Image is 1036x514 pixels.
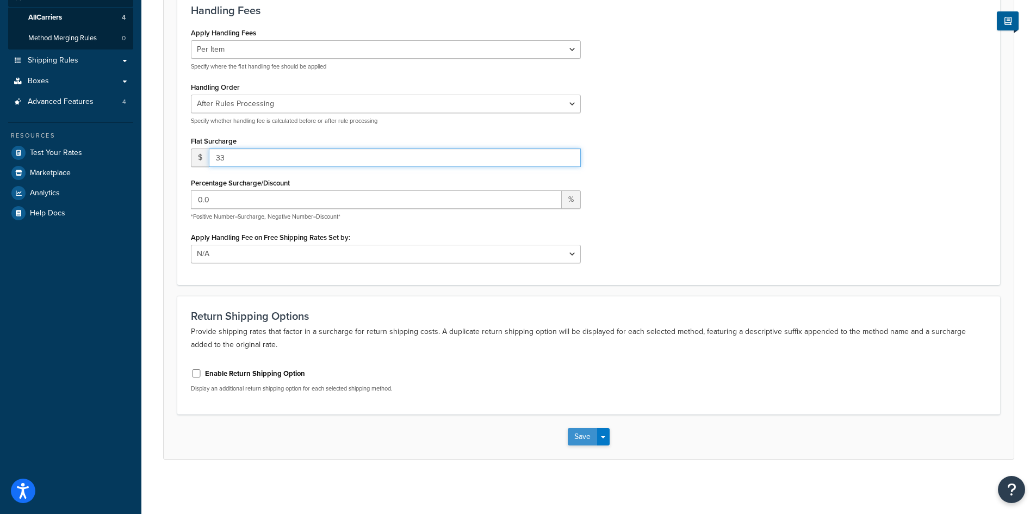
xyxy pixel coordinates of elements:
[28,34,97,43] span: Method Merging Rules
[122,34,126,43] span: 0
[191,325,987,351] p: Provide shipping rates that factor in a surcharge for return shipping costs. A duplicate return s...
[191,385,581,393] p: Display an additional return shipping option for each selected shipping method.
[8,143,133,163] a: Test Your Rates
[28,97,94,107] span: Advanced Features
[8,28,133,48] li: Method Merging Rules
[997,11,1019,30] button: Show Help Docs
[122,97,126,107] span: 4
[28,13,62,22] span: All Carriers
[8,131,133,140] div: Resources
[191,117,581,125] p: Specify whether handling fee is calculated before or after rule processing
[191,179,290,187] label: Percentage Surcharge/Discount
[8,163,133,183] a: Marketplace
[191,29,256,37] label: Apply Handling Fees
[562,190,581,209] span: %
[8,28,133,48] a: Method Merging Rules0
[191,4,987,16] h3: Handling Fees
[28,56,78,65] span: Shipping Rules
[998,476,1025,503] button: Open Resource Center
[8,203,133,223] a: Help Docs
[191,83,240,91] label: Handling Order
[191,310,987,322] h3: Return Shipping Options
[30,148,82,158] span: Test Your Rates
[8,51,133,71] a: Shipping Rules
[8,8,133,28] a: AllCarriers4
[191,63,581,71] p: Specify where the flat handling fee should be applied
[8,92,133,112] li: Advanced Features
[191,233,350,241] label: Apply Handling Fee on Free Shipping Rates Set by:
[191,148,209,167] span: $
[191,213,581,221] p: *Positive Number=Surcharge, Negative Number=Discount*
[28,77,49,86] span: Boxes
[8,71,133,91] a: Boxes
[8,183,133,203] a: Analytics
[30,209,65,218] span: Help Docs
[30,189,60,198] span: Analytics
[8,92,133,112] a: Advanced Features4
[122,13,126,22] span: 4
[205,369,305,379] label: Enable Return Shipping Option
[191,137,237,145] label: Flat Surcharge
[30,169,71,178] span: Marketplace
[568,428,597,445] button: Save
